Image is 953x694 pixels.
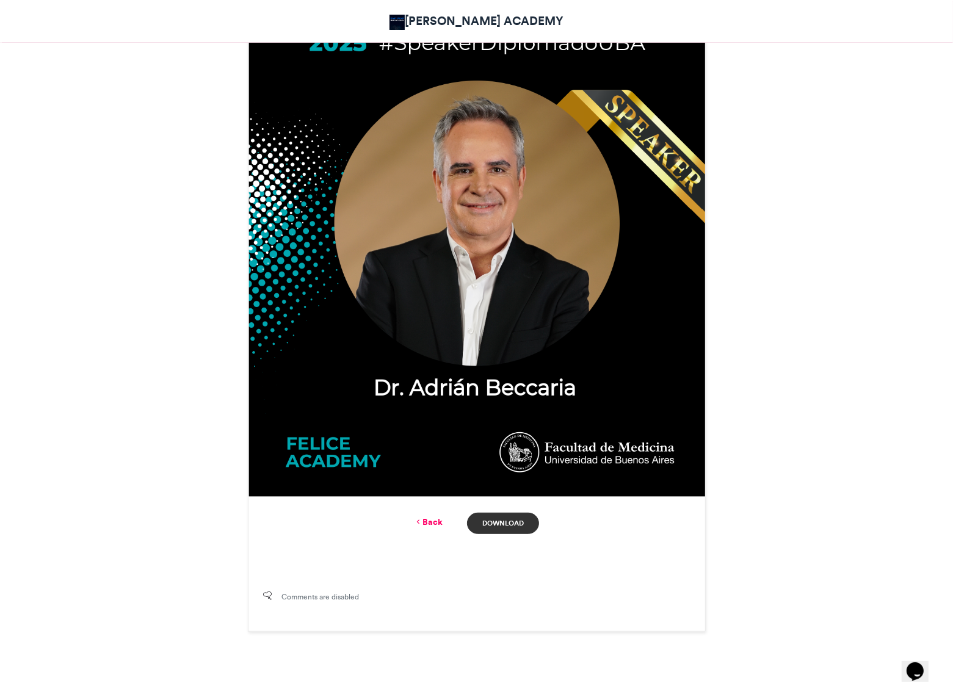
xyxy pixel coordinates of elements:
a: [PERSON_NAME] ACADEMY [390,12,563,30]
img: FELICE ACADEMY [390,15,405,30]
span: Comments are disabled [282,591,360,602]
iframe: chat widget [902,645,941,682]
a: Back [414,516,443,529]
a: Download [467,513,538,534]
